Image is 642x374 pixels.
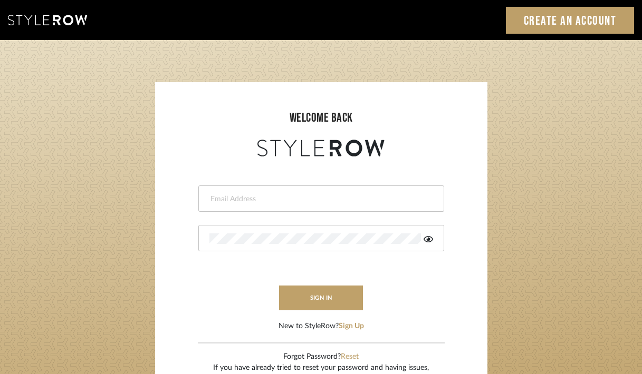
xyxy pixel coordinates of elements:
button: Reset [341,351,359,362]
div: welcome back [166,109,477,127]
button: sign in [279,286,363,310]
button: Sign Up [339,321,364,332]
a: Create an Account [506,7,635,34]
div: Forgot Password? [213,351,429,362]
input: Email Address [209,194,430,204]
div: New to StyleRow? [279,321,364,332]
